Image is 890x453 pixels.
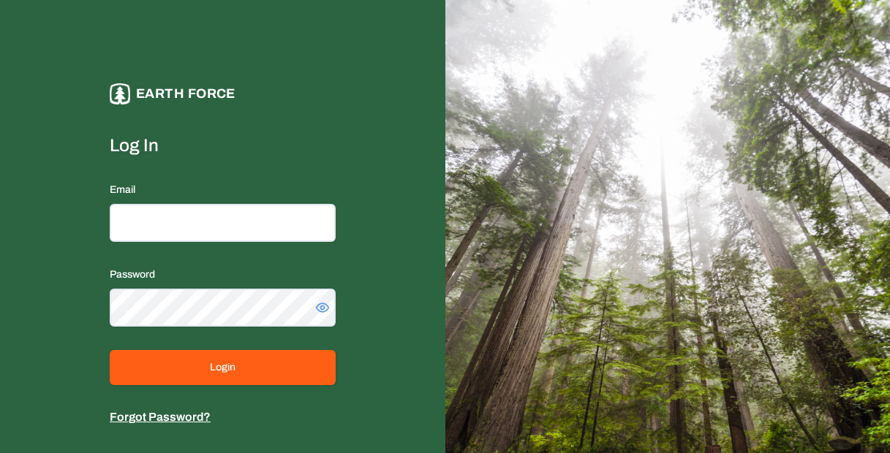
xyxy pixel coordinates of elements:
[136,83,235,104] p: Earth force
[110,408,336,426] p: Forgot Password?
[110,269,155,280] label: Password
[110,350,336,385] button: Login
[110,184,135,195] label: Email
[110,83,130,104] img: earthforce-logo-white-uG4MPadI.svg
[110,134,336,157] label: Log In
